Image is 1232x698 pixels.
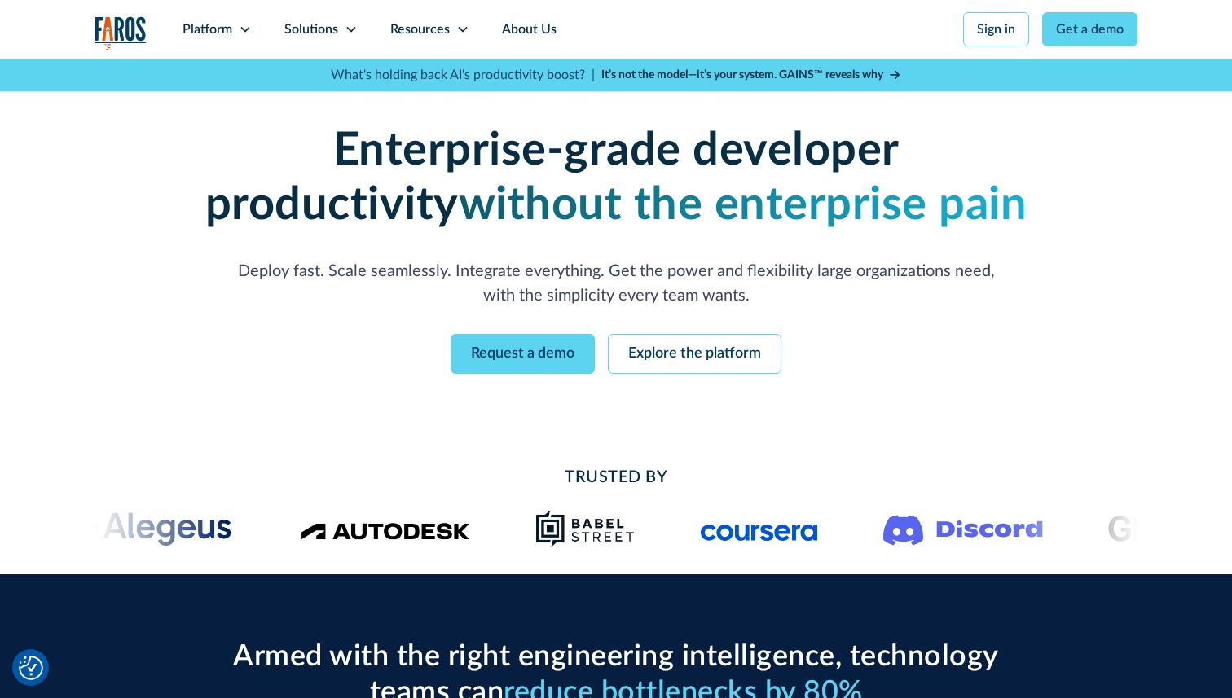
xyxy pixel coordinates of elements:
[601,69,883,81] strong: It’s not the model—it’s your system. GAINS™ reveals why
[701,516,818,542] img: Logo of the online learning platform Coursera.
[535,509,636,548] img: Babel Street logo png
[284,20,338,39] div: Solutions
[95,16,147,50] img: Logo of the analytics and reporting company Faros.
[225,259,1007,308] p: Deploy fast. Scale seamlessly. Integrate everything. Get the power and flexibility large organiza...
[608,334,781,374] a: Explore the platform
[451,334,595,374] a: Request a demo
[1042,12,1137,46] a: Get a demo
[19,656,43,680] button: Cookie Settings
[68,509,235,548] img: Alegeus logo
[183,20,232,39] div: Platform
[390,20,450,39] div: Resources
[883,511,1043,546] img: Logo of the communication platform Discord.
[601,67,901,84] a: It’s not the model—it’s your system. GAINS™ reveals why
[95,16,147,50] a: home
[459,182,1027,228] strong: without the enterprise pain
[331,65,595,85] p: What's holding back AI's productivity boost? |
[19,656,43,680] img: Revisit consent button
[205,128,900,228] strong: Enterprise-grade developer productivity
[301,518,470,540] img: Logo of the design software company Autodesk.
[963,12,1029,46] a: Sign in
[225,465,1007,489] h2: Trusted By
